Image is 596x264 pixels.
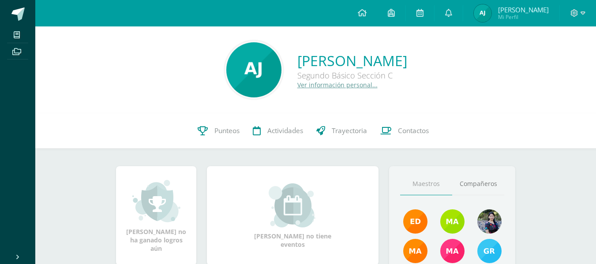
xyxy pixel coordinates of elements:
img: b7ce7144501556953be3fc0a459761b8.png [477,239,502,263]
img: event_small.png [269,183,317,227]
span: Punteos [214,126,240,135]
a: Maestros [400,173,452,195]
a: Trayectoria [310,113,374,149]
img: f40e456500941b1b33f0807dd74ea5cf.png [403,209,427,234]
img: 7766054b1332a6085c7723d22614d631.png [440,239,465,263]
a: [PERSON_NAME] [297,51,407,70]
a: Compañeros [452,173,504,195]
img: b9076f5907d39181e52866ca480c8381.png [226,42,281,97]
div: [PERSON_NAME] no ha ganado logros aún [125,179,187,253]
a: Contactos [374,113,435,149]
div: [PERSON_NAME] no tiene eventos [249,183,337,249]
span: Contactos [398,126,429,135]
img: 22c2db1d82643ebbb612248ac4ca281d.png [440,209,465,234]
span: [PERSON_NAME] [498,5,549,14]
span: Actividades [267,126,303,135]
a: Actividades [246,113,310,149]
img: 560278503d4ca08c21e9c7cd40ba0529.png [403,239,427,263]
img: achievement_small.png [132,179,180,223]
span: Trayectoria [332,126,367,135]
div: Segundo Básico Sección C [297,70,407,81]
img: 9b17679b4520195df407efdfd7b84603.png [477,209,502,234]
img: d6bd42da226ace9c498a16969a92391f.png [474,4,491,22]
span: Mi Perfil [498,13,549,21]
a: Ver información personal... [297,81,378,89]
a: Punteos [191,113,246,149]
